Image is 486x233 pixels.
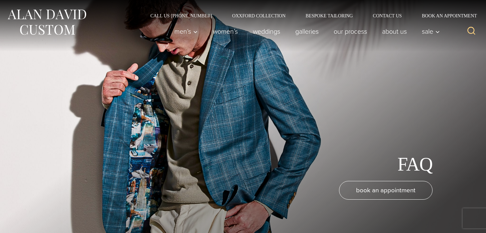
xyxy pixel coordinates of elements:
[339,181,433,200] a: book an appointment
[140,13,222,18] a: Call Us [PHONE_NUMBER]
[7,7,87,37] img: Alan David Custom
[246,25,288,38] a: weddings
[412,13,479,18] a: Book an Appointment
[422,28,440,35] span: Sale
[174,28,198,35] span: Men’s
[222,13,296,18] a: Oxxford Collection
[167,25,444,38] nav: Primary Navigation
[326,25,375,38] a: Our Process
[463,23,479,39] button: View Search Form
[356,185,416,195] span: book an appointment
[296,13,363,18] a: Bespoke Tailoring
[140,13,479,18] nav: Secondary Navigation
[205,25,246,38] a: Women’s
[375,25,415,38] a: About Us
[363,13,412,18] a: Contact Us
[288,25,326,38] a: Galleries
[397,153,433,176] h1: FAQ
